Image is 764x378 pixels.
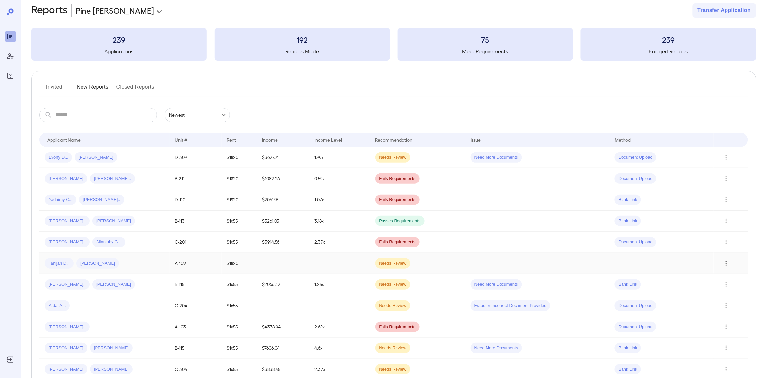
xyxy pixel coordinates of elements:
td: D-309 [170,147,222,168]
span: Document Upload [615,154,656,161]
td: C-204 [170,295,222,316]
button: Row Actions [721,216,731,226]
button: Transfer Application [693,3,756,18]
h5: Reports Made [215,48,390,55]
span: [PERSON_NAME] [45,345,87,351]
span: [PERSON_NAME].. [45,239,90,245]
td: 2.65x [309,316,370,338]
td: $1655 [222,232,257,253]
span: Document Upload [615,239,656,245]
span: Alianiuby G... [92,239,125,245]
button: Row Actions [721,279,731,290]
h3: 75 [398,35,573,45]
span: Evony D... [45,154,72,161]
button: Row Actions [721,322,731,332]
span: Fails Requirements [375,239,420,245]
h5: Applications [31,48,207,55]
div: Income [262,136,278,144]
div: Manage Users [5,51,16,61]
td: A-103 [170,316,222,338]
span: Needs Review [375,366,411,372]
span: Needs Review [375,260,411,267]
span: Bank Link [615,282,641,288]
span: [PERSON_NAME] [92,282,135,288]
h3: 239 [31,35,207,45]
span: Need More Documents [471,282,522,288]
button: Row Actions [721,258,731,269]
span: Ardai A... [45,303,70,309]
span: Need More Documents [471,345,522,351]
span: [PERSON_NAME] [92,218,135,224]
td: $1820 [222,168,257,189]
td: $1655 [222,274,257,295]
div: Reports [5,31,16,42]
span: Document Upload [615,176,656,182]
td: 2.37x [309,232,370,253]
td: $7606.04 [257,338,309,359]
span: Bank Link [615,218,641,224]
div: FAQ [5,70,16,81]
span: [PERSON_NAME] [90,366,133,372]
td: $1655 [222,316,257,338]
p: Pine [PERSON_NAME] [76,5,154,16]
span: [PERSON_NAME] [90,345,133,351]
button: Row Actions [721,195,731,205]
button: Row Actions [721,364,731,374]
td: B-113 [170,211,222,232]
span: [PERSON_NAME] [75,154,117,161]
span: Tanijah D... [45,260,74,267]
td: $1655 [222,211,257,232]
td: B-115 [170,274,222,295]
span: [PERSON_NAME].. [79,197,124,203]
div: Income Level [314,136,342,144]
td: $5261.05 [257,211,309,232]
span: Bank Link [615,345,641,351]
td: D-110 [170,189,222,211]
div: Rent [227,136,237,144]
span: Fails Requirements [375,176,420,182]
span: [PERSON_NAME].. [90,176,135,182]
span: Passes Requirements [375,218,425,224]
button: Row Actions [721,152,731,163]
button: Row Actions [721,237,731,247]
span: [PERSON_NAME].. [45,282,90,288]
summary: 239Applications192Reports Made75Meet Requirements239Flagged Reports [31,28,756,61]
div: Applicant Name [47,136,81,144]
td: $3914.56 [257,232,309,253]
button: Row Actions [721,343,731,353]
td: $1820 [222,147,257,168]
span: Fails Requirements [375,324,420,330]
td: $2051.93 [257,189,309,211]
td: $4378.04 [257,316,309,338]
div: Recommendation [375,136,412,144]
span: Document Upload [615,303,656,309]
td: $1920 [222,189,257,211]
div: Method [615,136,631,144]
td: 1.99x [309,147,370,168]
td: $1820 [222,253,257,274]
span: [PERSON_NAME] [45,366,87,372]
span: [PERSON_NAME] [45,176,87,182]
td: B-211 [170,168,222,189]
td: A-109 [170,253,222,274]
button: Closed Reports [116,82,155,97]
h3: 239 [581,35,756,45]
td: C-201 [170,232,222,253]
span: Need More Documents [471,154,522,161]
td: $1655 [222,338,257,359]
span: Needs Review [375,154,411,161]
td: - [309,295,370,316]
button: Row Actions [721,173,731,184]
span: Bank Link [615,366,641,372]
button: New Reports [77,82,109,97]
td: 1.25x [309,274,370,295]
div: Unit # [175,136,187,144]
td: 3.18x [309,211,370,232]
h3: 192 [215,35,390,45]
span: Fails Requirements [375,197,420,203]
td: $3627.71 [257,147,309,168]
button: Invited [39,82,69,97]
span: Needs Review [375,303,411,309]
span: Bank Link [615,197,641,203]
button: Row Actions [721,300,731,311]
